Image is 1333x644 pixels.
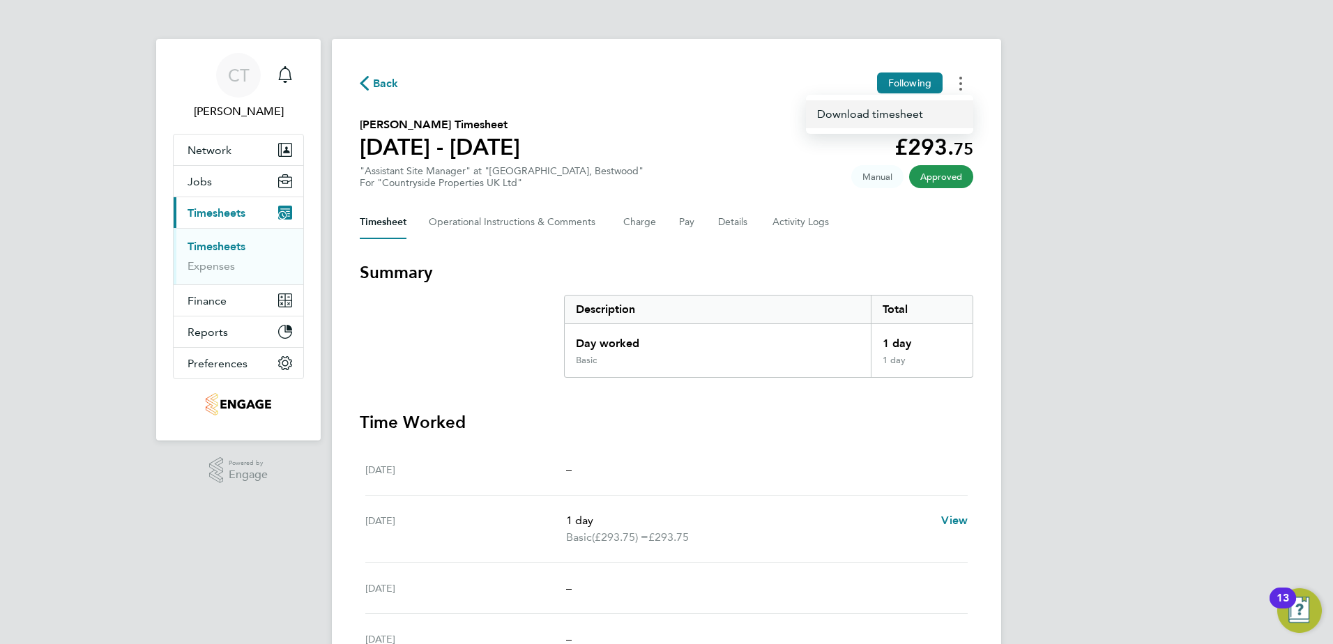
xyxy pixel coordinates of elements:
[623,206,657,239] button: Charge
[566,529,592,546] span: Basic
[360,75,399,92] button: Back
[188,144,231,157] span: Network
[174,348,303,378] button: Preferences
[772,206,831,239] button: Activity Logs
[894,134,973,160] app-decimal: £293.
[229,469,268,481] span: Engage
[174,197,303,228] button: Timesheets
[566,512,930,529] p: 1 day
[174,316,303,347] button: Reports
[174,135,303,165] button: Network
[188,175,212,188] span: Jobs
[360,165,643,189] div: "Assistant Site Manager" at "[GEOGRAPHIC_DATA], Bestwood"
[373,75,399,92] span: Back
[576,355,597,366] div: Basic
[851,165,904,188] span: This timesheet was manually created.
[1277,598,1289,616] div: 13
[1277,588,1322,633] button: Open Resource Center, 13 new notifications
[360,411,973,434] h3: Time Worked
[188,259,235,273] a: Expenses
[871,355,973,377] div: 1 day
[360,116,520,133] h2: [PERSON_NAME] Timesheet
[679,206,696,239] button: Pay
[948,72,973,94] button: Timesheets Menu
[871,296,973,323] div: Total
[188,294,227,307] span: Finance
[360,133,520,161] h1: [DATE] - [DATE]
[429,206,601,239] button: Operational Instructions & Comments
[909,165,973,188] span: This timesheet has been approved.
[229,457,268,469] span: Powered by
[188,325,228,339] span: Reports
[174,166,303,197] button: Jobs
[174,228,303,284] div: Timesheets
[360,261,973,284] h3: Summary
[188,240,245,253] a: Timesheets
[173,53,304,120] a: CT[PERSON_NAME]
[174,285,303,316] button: Finance
[566,463,572,476] span: –
[156,39,321,440] nav: Main navigation
[871,324,973,355] div: 1 day
[941,512,968,529] a: View
[173,393,304,415] a: Go to home page
[648,530,689,544] span: £293.75
[941,514,968,527] span: View
[564,295,973,378] div: Summary
[565,296,871,323] div: Description
[592,530,648,544] span: (£293.75) =
[365,512,566,546] div: [DATE]
[888,77,931,89] span: Following
[718,206,750,239] button: Details
[360,177,643,189] div: For "Countryside Properties UK Ltd"
[206,393,271,415] img: thornbaker-logo-retina.png
[954,139,973,159] span: 75
[806,100,973,128] a: Timesheets Menu
[365,461,566,478] div: [DATE]
[188,357,247,370] span: Preferences
[877,72,943,93] button: Following
[365,580,566,597] div: [DATE]
[566,581,572,595] span: –
[228,66,250,84] span: CT
[188,206,245,220] span: Timesheets
[360,206,406,239] button: Timesheet
[173,103,304,120] span: Chloe Taquin
[209,457,268,484] a: Powered byEngage
[565,324,871,355] div: Day worked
